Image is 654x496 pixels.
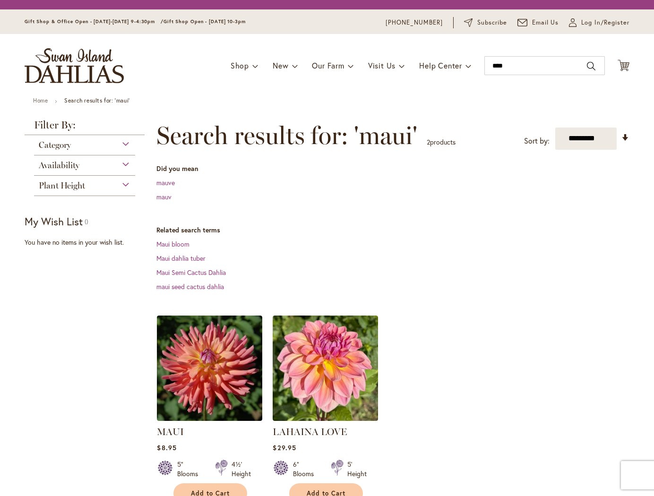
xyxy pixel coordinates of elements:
span: $29.95 [273,443,296,452]
a: Subscribe [464,18,507,27]
a: Email Us [517,18,559,27]
div: You have no items in your wish list. [25,238,151,247]
span: Category [39,140,71,150]
a: mauve [156,178,175,187]
a: MAUI [157,414,262,423]
strong: My Wish List [25,214,83,228]
a: maui seed cactus dahlia [156,282,224,291]
a: [PHONE_NUMBER] [386,18,443,27]
img: MAUI [157,316,262,421]
span: New [273,60,288,70]
a: Maui Semi Cactus Dahlia [156,268,226,277]
div: 5' Height [347,460,367,479]
label: Sort by: [524,132,550,150]
img: LAHAINA LOVE [273,316,378,421]
span: Availability [39,160,79,171]
dt: Did you mean [156,164,629,173]
span: Shop [231,60,249,70]
span: Our Farm [312,60,344,70]
span: Log In/Register [581,18,629,27]
span: Plant Height [39,180,85,191]
a: LAHAINA LOVE [273,426,347,437]
dt: Related search terms [156,225,629,235]
div: 5" Blooms [177,460,204,479]
a: mauv [156,192,172,201]
span: $8.95 [157,443,176,452]
span: Help Center [419,60,462,70]
a: MAUI [157,426,184,437]
span: Visit Us [368,60,396,70]
button: Search [587,59,595,74]
a: Maui bloom [156,239,189,248]
p: products [427,135,456,150]
a: Maui dahlia tuber [156,254,206,263]
strong: Filter By: [25,120,145,135]
div: 6" Blooms [293,460,319,479]
span: Search results for: 'maui' [156,121,417,150]
span: Gift Shop & Office Open - [DATE]-[DATE] 9-4:30pm / [25,18,163,25]
a: LAHAINA LOVE [273,414,378,423]
a: store logo [25,48,124,83]
strong: Search results for: 'maui' [64,97,130,104]
span: Gift Shop Open - [DATE] 10-3pm [163,18,246,25]
a: Home [33,97,48,104]
a: Log In/Register [569,18,629,27]
span: Subscribe [477,18,507,27]
span: Email Us [532,18,559,27]
span: 2 [427,137,430,146]
div: 4½' Height [232,460,251,479]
